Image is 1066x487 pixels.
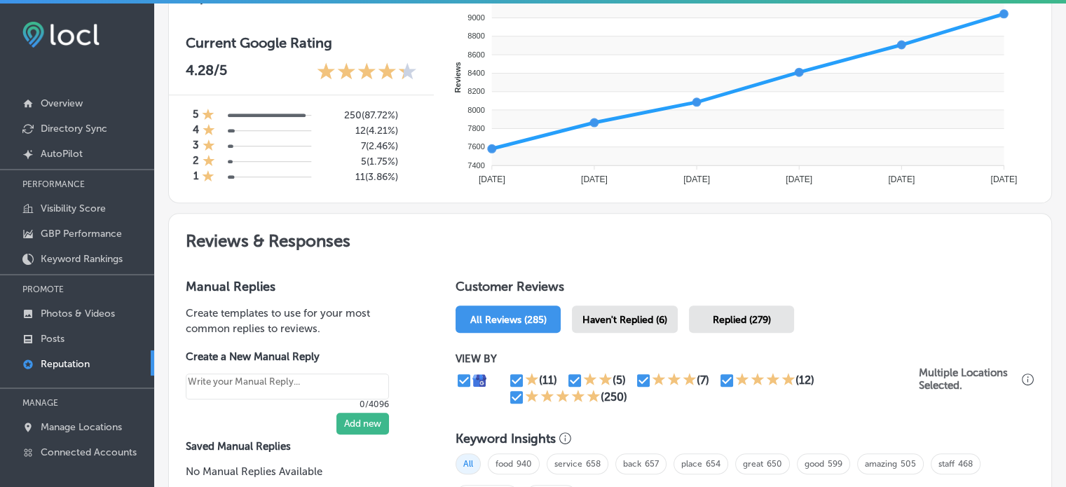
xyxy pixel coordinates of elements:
tspan: 7600 [467,142,484,151]
div: 5 Stars [525,389,601,406]
label: Saved Manual Replies [186,440,411,453]
button: Add new [336,413,389,434]
tspan: [DATE] [683,174,710,184]
tspan: 8000 [467,106,484,114]
p: Overview [41,97,83,109]
div: (250) [601,390,627,404]
tspan: [DATE] [888,174,915,184]
p: 4.28 /5 [186,62,227,83]
p: Create templates to use for your most common replies to reviews. [186,306,411,336]
h4: 1 [193,170,198,185]
div: 3 Stars [652,372,697,389]
tspan: 8600 [467,50,484,59]
a: 599 [828,459,842,469]
h3: Current Google Rating [186,34,417,51]
tspan: 8800 [467,32,484,40]
span: All Reviews (285) [470,314,547,326]
a: staff [938,459,955,469]
tspan: 8400 [467,69,484,77]
a: great [743,459,763,469]
a: 658 [586,459,601,469]
tspan: 7400 [467,161,484,170]
p: Directory Sync [41,123,107,135]
textarea: Create your Quick Reply [186,373,389,400]
tspan: [DATE] [786,174,812,184]
h4: 4 [193,123,199,139]
span: Haven't Replied (6) [582,314,667,326]
div: 1 Star [203,123,215,139]
p: Visibility Score [41,203,106,214]
a: 657 [645,459,659,469]
tspan: [DATE] [581,174,608,184]
h5: 12 ( 4.21% ) [332,125,398,137]
div: (5) [613,373,626,387]
a: place [681,459,702,469]
h4: 2 [193,154,199,170]
p: Multiple Locations Selected. [919,366,1018,392]
tspan: [DATE] [479,174,505,184]
h4: 5 [193,108,198,123]
div: 4.28 Stars [317,62,417,83]
p: VIEW BY [456,352,919,365]
div: 1 Star [525,372,539,389]
p: AutoPilot [41,148,83,160]
div: 1 Star [203,154,215,170]
tspan: [DATE] [990,174,1017,184]
h4: 3 [193,139,199,154]
p: Connected Accounts [41,446,137,458]
tspan: 7800 [467,124,484,132]
a: 940 [517,459,532,469]
a: 650 [767,459,782,469]
a: good [805,459,824,469]
h2: Reviews & Responses [169,214,1051,262]
h5: 11 ( 3.86% ) [332,171,398,183]
tspan: 8200 [467,87,484,95]
p: 0/4096 [186,399,389,409]
a: 654 [706,459,720,469]
div: 1 Star [202,170,214,185]
p: Photos & Videos [41,308,115,320]
a: 468 [958,459,973,469]
img: fda3e92497d09a02dc62c9cd864e3231.png [22,22,100,48]
div: 1 Star [203,139,215,154]
tspan: 9000 [467,13,484,22]
div: (12) [795,373,814,387]
p: No Manual Replies Available [186,464,411,479]
div: (7) [697,373,709,387]
h5: 7 ( 2.46% ) [332,140,398,152]
a: amazing [865,459,897,469]
label: Create a New Manual Reply [186,350,389,363]
a: 505 [901,459,916,469]
p: Reputation [41,358,90,370]
a: food [496,459,513,469]
p: Manage Locations [41,421,122,433]
a: back [623,459,641,469]
p: Keyword Rankings [41,253,123,265]
h3: Keyword Insights [456,431,556,446]
h3: Manual Replies [186,279,411,294]
span: Replied (279) [713,314,771,326]
h1: Customer Reviews [456,279,1034,300]
h5: 250 ( 87.72% ) [332,109,398,121]
div: 2 Stars [583,372,613,389]
h5: 5 ( 1.75% ) [332,156,398,167]
div: 1 Star [202,108,214,123]
div: (11) [539,373,557,387]
span: All [456,453,481,474]
p: Posts [41,333,64,345]
a: service [554,459,582,469]
p: GBP Performance [41,228,122,240]
div: 4 Stars [735,372,795,389]
text: Reviews [453,62,462,92]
